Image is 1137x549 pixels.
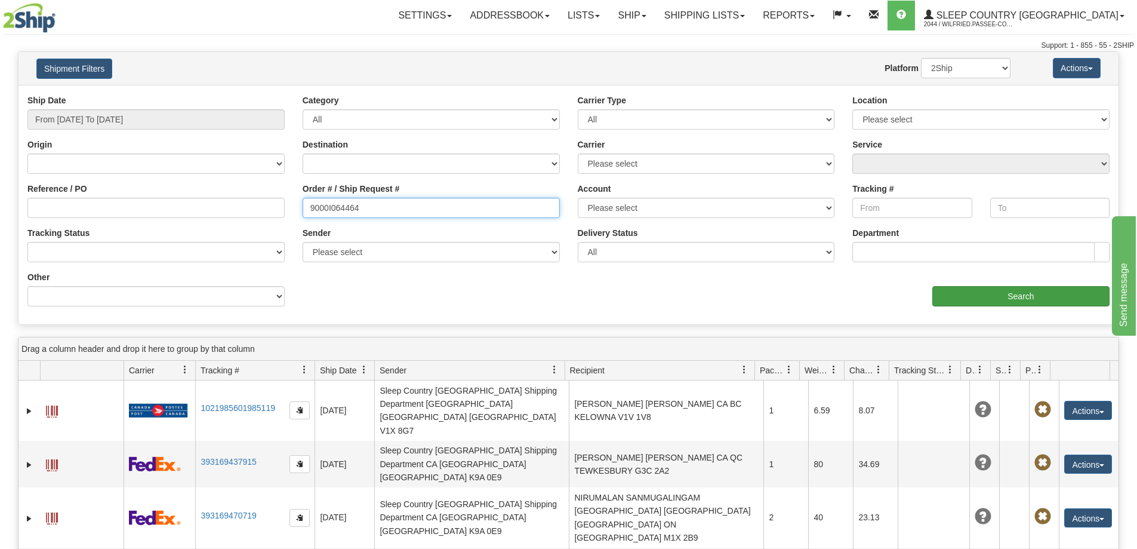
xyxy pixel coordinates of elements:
span: Carrier [129,364,155,376]
input: From [852,198,972,218]
td: [DATE] [315,381,374,441]
span: Delivery Status [966,364,976,376]
img: 2 - FedEx Express® [129,510,181,525]
div: grid grouping header [19,338,1118,361]
label: Service [852,139,882,151]
div: Support: 1 - 855 - 55 - 2SHIP [3,41,1134,51]
span: Weight [805,364,830,376]
td: NIRUMALAN SANMUGALINGAM [GEOGRAPHIC_DATA] [GEOGRAPHIC_DATA] [GEOGRAPHIC_DATA] ON [GEOGRAPHIC_DATA... [569,487,763,548]
label: Tracking Status [27,227,90,239]
img: 20 - Canada Post [129,403,187,418]
label: Order # / Ship Request # [303,183,400,195]
label: Reference / PO [27,183,87,195]
span: Recipient [570,364,605,376]
td: 80 [808,441,853,487]
td: 40 [808,487,853,548]
button: Copy to clipboard [289,455,310,473]
td: 34.69 [853,441,898,487]
a: Packages filter column settings [779,360,799,380]
input: To [990,198,1110,218]
a: Charge filter column settings [868,360,889,380]
a: Settings [389,1,461,30]
span: Packages [760,364,785,376]
label: Tracking # [852,183,893,195]
a: Label [46,400,58,419]
a: Pickup Status filter column settings [1030,360,1050,380]
span: Charge [849,364,874,376]
td: 2 [763,487,808,548]
a: Expand [23,459,35,471]
button: Actions [1053,58,1101,78]
td: 1 [763,441,808,487]
label: Sender [303,227,331,239]
a: Shipment Issues filter column settings [1000,360,1020,380]
button: Actions [1064,401,1112,420]
button: Actions [1064,508,1112,527]
span: Pickup Not Assigned [1034,401,1051,418]
td: Sleep Country [GEOGRAPHIC_DATA] Shipping Department [GEOGRAPHIC_DATA] [GEOGRAPHIC_DATA] [GEOGRAPH... [374,381,569,441]
a: Label [46,507,58,526]
a: Sender filter column settings [544,360,565,380]
a: 393169437915 [201,457,256,467]
td: 1 [763,381,808,441]
label: Department [852,227,899,239]
a: 393169470719 [201,511,256,520]
a: Lists [559,1,609,30]
a: Expand [23,513,35,525]
span: Sleep Country [GEOGRAPHIC_DATA] [933,10,1118,20]
iframe: chat widget [1110,213,1136,335]
a: Ship [609,1,655,30]
span: Sender [380,364,406,376]
label: Account [578,183,611,195]
a: Tracking # filter column settings [294,360,315,380]
a: Expand [23,405,35,417]
button: Actions [1064,455,1112,474]
td: [DATE] [315,441,374,487]
label: Destination [303,139,348,151]
label: Category [303,94,339,106]
span: 2044 / Wilfried.Passee-Coutrin [924,19,1013,30]
span: Unknown [975,508,991,525]
a: Reports [754,1,824,30]
label: Location [852,94,887,106]
td: [PERSON_NAME] [PERSON_NAME] CA QC TEWKESBURY G3C 2A2 [569,441,763,487]
input: Search [932,286,1110,306]
a: Label [46,454,58,473]
td: Sleep Country [GEOGRAPHIC_DATA] Shipping Department CA [GEOGRAPHIC_DATA] [GEOGRAPHIC_DATA] K9A 0E9 [374,441,569,487]
span: Ship Date [320,364,356,376]
span: Tracking Status [894,364,946,376]
img: 2 - FedEx Express® [129,456,181,471]
a: Recipient filter column settings [734,360,754,380]
div: Send message [9,7,110,22]
img: logo2044.jpg [3,3,56,33]
a: Addressbook [461,1,559,30]
a: 1021985601985119 [201,403,275,413]
td: 6.59 [808,381,853,441]
a: Sleep Country [GEOGRAPHIC_DATA] 2044 / Wilfried.Passee-Coutrin [915,1,1133,30]
td: 23.13 [853,487,898,548]
label: Carrier Type [578,94,626,106]
span: Shipment Issues [996,364,1006,376]
span: Unknown [975,401,991,418]
label: Delivery Status [578,227,638,239]
span: Tracking # [201,364,239,376]
td: 8.07 [853,381,898,441]
a: Shipping lists [655,1,754,30]
label: Origin [27,139,52,151]
a: Weight filter column settings [824,360,844,380]
label: Carrier [578,139,605,151]
span: Pickup Not Assigned [1034,455,1051,471]
button: Copy to clipboard [289,401,310,419]
label: Other [27,271,50,283]
label: Ship Date [27,94,66,106]
label: Platform [885,62,919,74]
span: Pickup Status [1025,364,1036,376]
td: [DATE] [315,487,374,548]
td: Sleep Country [GEOGRAPHIC_DATA] Shipping Department CA [GEOGRAPHIC_DATA] [GEOGRAPHIC_DATA] K9A 0E9 [374,487,569,548]
button: Shipment Filters [36,59,112,79]
button: Copy to clipboard [289,509,310,527]
td: [PERSON_NAME] [PERSON_NAME] CA BC KELOWNA V1V 1V8 [569,381,763,441]
a: Ship Date filter column settings [354,360,374,380]
a: Delivery Status filter column settings [970,360,990,380]
span: Pickup Not Assigned [1034,508,1051,525]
